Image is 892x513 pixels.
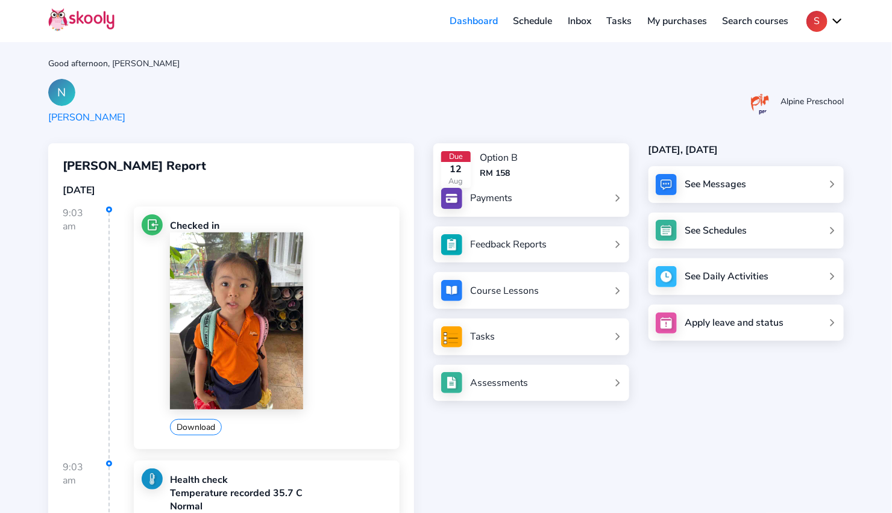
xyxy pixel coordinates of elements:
div: See Schedules [685,224,747,237]
div: RM 158 [480,167,518,179]
div: Course Lessons [470,284,539,297]
img: 202311300112031712823131077634324ktNhyXDWjFw2u5aRO.png [751,88,769,115]
div: Tasks [470,330,495,343]
img: courses.jpg [441,280,462,301]
img: see_atten.jpg [441,234,462,255]
a: Tasks [441,326,621,347]
div: See Messages [685,178,746,191]
div: am [63,474,108,487]
a: Feedback Reports [441,234,621,255]
a: See Schedules [649,213,844,249]
img: Skooly [48,8,115,31]
a: Inbox [560,11,599,31]
div: See Daily Activities [685,270,768,283]
div: [DATE], [DATE] [649,143,844,157]
a: Search courses [715,11,797,31]
a: Schedule [506,11,561,31]
span: [PERSON_NAME] Report [63,158,206,174]
img: checkin.jpg [142,214,163,235]
a: Tasks [599,11,640,31]
div: Assessments [470,376,528,390]
img: messages.jpg [656,174,677,195]
div: Checked in [170,219,392,232]
div: Due [441,151,471,162]
img: temperature.jpg [142,468,163,490]
div: Good afternoon, [PERSON_NAME] [48,58,844,69]
img: tasksForMpWeb.png [441,326,462,347]
div: 12 [441,163,471,176]
div: 9:03 [63,207,110,459]
div: [DATE] [63,184,400,197]
img: assessments.jpg [441,372,462,393]
button: Schevron down outline [806,11,844,32]
div: Normal [170,500,303,513]
div: [PERSON_NAME] [48,111,125,124]
div: Health check [170,473,303,487]
a: Payments [441,188,621,209]
a: Assessments [441,372,621,393]
img: schedule.jpg [656,220,677,241]
a: My purchases [639,11,715,31]
img: 202404290211336510638816370014188786379817935990202508200103215598423393196694.jpg [170,232,303,409]
div: Aug [441,176,471,187]
div: N [48,79,75,106]
a: Dashboard [442,11,506,31]
img: payments.jpg [441,188,462,209]
div: Payments [470,191,512,205]
img: apply_leave.jpg [656,312,677,334]
button: Download [170,419,222,435]
div: Option B [480,151,518,164]
a: Course Lessons [441,280,621,301]
div: am [63,220,108,233]
a: See Daily Activities [649,258,844,295]
img: activity.jpg [656,266,677,287]
a: Apply leave and status [649,305,844,341]
div: Temperature recorded 35.7 C [170,487,303,500]
div: Apply leave and status [685,316,784,329]
div: Alpine Preschool [780,96,844,107]
div: Feedback Reports [470,238,547,251]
